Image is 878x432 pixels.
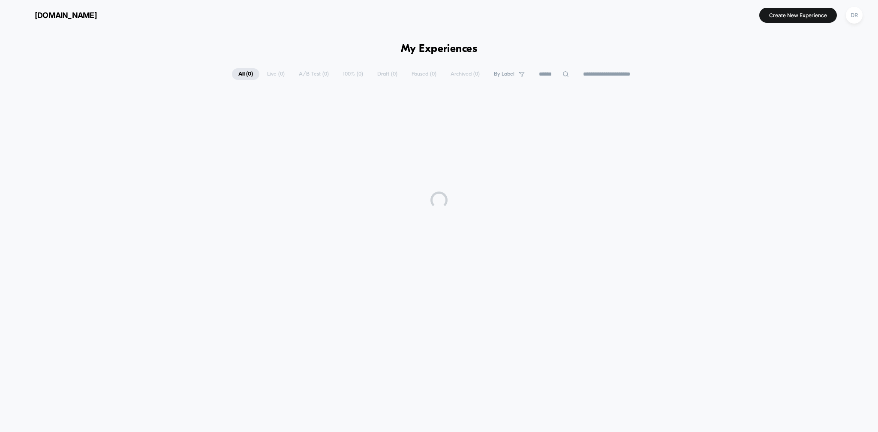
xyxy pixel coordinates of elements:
h1: My Experiences [401,43,478,55]
button: [DOMAIN_NAME] [13,8,99,22]
span: [DOMAIN_NAME] [35,11,97,20]
div: DR [846,7,863,24]
span: By Label [494,71,514,77]
button: DR [843,6,865,24]
span: All ( 0 ) [232,68,259,80]
button: Create New Experience [759,8,837,23]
